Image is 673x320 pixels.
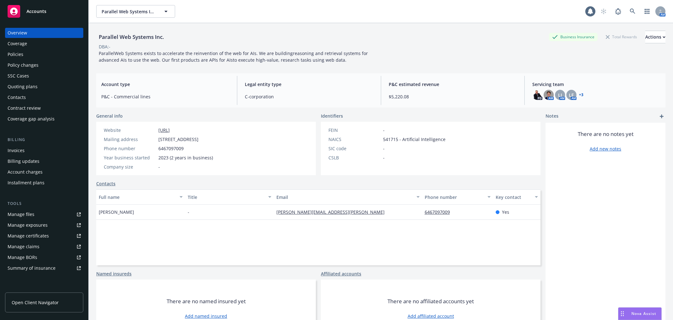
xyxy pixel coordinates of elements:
div: Mailing address [104,136,156,143]
span: [STREET_ADDRESS] [158,136,198,143]
a: Invoices [5,145,83,156]
div: SSC Cases [8,71,29,81]
a: Add affiliated account [408,313,454,319]
div: Billing updates [8,156,39,166]
button: Actions [645,31,665,43]
div: Phone number [104,145,156,152]
div: Installment plans [8,178,44,188]
a: Switch app [641,5,653,18]
div: Manage claims [8,242,39,252]
span: - [383,127,385,133]
img: photo [532,90,542,100]
div: Account charges [8,167,43,177]
a: Policies [5,49,83,59]
div: Manage files [8,209,34,219]
a: Report a Bug [612,5,624,18]
div: Contract review [8,103,41,113]
button: Title [185,189,274,205]
a: SSC Cases [5,71,83,81]
button: Phone number [422,189,493,205]
a: Billing updates [5,156,83,166]
div: Coverage gap analysis [8,114,55,124]
div: Manage exposures [8,220,48,230]
span: 6467097009 [158,145,184,152]
span: There are no affiliated accounts yet [387,298,474,305]
div: Overview [8,28,27,38]
div: Analytics hub [5,286,83,292]
a: Manage certificates [5,231,83,241]
a: Summary of insurance [5,263,83,273]
div: Manage BORs [8,252,37,262]
span: Account type [101,81,229,88]
span: Yes [502,209,509,215]
a: Contacts [96,180,115,187]
a: Accounts [5,3,83,20]
div: Company size [104,163,156,170]
span: Identifiers [321,113,343,119]
a: Coverage [5,39,83,49]
a: Installment plans [5,178,83,188]
a: Quoting plans [5,82,83,92]
div: Drag to move [618,308,626,320]
a: Named insureds [96,270,132,277]
a: Coverage gap analysis [5,114,83,124]
div: Website [104,127,156,133]
div: Summary of insurance [8,263,56,273]
a: Manage claims [5,242,83,252]
a: add [658,113,665,120]
div: Key contact [496,194,531,200]
div: CSLB [328,154,381,161]
a: Policy changes [5,60,83,70]
img: photo [544,90,554,100]
div: Policy changes [8,60,38,70]
div: Phone number [425,194,484,200]
div: Billing [5,137,83,143]
div: Tools [5,200,83,207]
button: Parallel Web Systems Inc. [96,5,175,18]
a: Account charges [5,167,83,177]
span: Notes [546,113,558,120]
span: P&C estimated revenue [389,81,517,88]
span: Parallel Web Systems Inc. [102,8,156,15]
span: Legal entity type [245,81,373,88]
div: Business Insurance [549,33,598,41]
a: Manage BORs [5,252,83,262]
span: C-corporation [245,93,373,100]
div: Email [276,194,412,200]
span: There are no named insured yet [167,298,246,305]
span: General info [96,113,123,119]
span: 541715 - Artificial Intelligence [383,136,446,143]
a: Manage exposures [5,220,83,230]
div: DBA: - [99,43,110,50]
div: Coverage [8,39,27,49]
span: P&C - Commercial lines [101,93,229,100]
button: Nova Assist [618,307,662,320]
a: [PERSON_NAME][EMAIL_ADDRESS][PERSON_NAME] [276,209,390,215]
div: Full name [99,194,176,200]
button: Email [274,189,422,205]
span: [PERSON_NAME] [99,209,134,215]
div: Invoices [8,145,25,156]
a: Contract review [5,103,83,113]
a: Add new notes [590,145,621,152]
span: ParallelWeb Systems exists to accelerate the reinvention of the web for AIs. We are buildingreaso... [99,50,369,63]
div: SIC code [328,145,381,152]
a: Overview [5,28,83,38]
a: Manage files [5,209,83,219]
div: Title [188,194,265,200]
span: Open Client Navigator [12,299,59,306]
span: LF [569,92,574,98]
span: LI [558,92,562,98]
span: - [188,209,189,215]
a: +3 [579,93,583,97]
a: 6467097009 [425,209,455,215]
button: Key contact [493,189,540,205]
span: - [158,163,160,170]
div: Parallel Web Systems Inc. [96,33,167,41]
span: - [383,154,385,161]
span: $5,220.08 [389,93,517,100]
a: [URL] [158,127,170,133]
span: There are no notes yet [578,130,634,138]
div: Year business started [104,154,156,161]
